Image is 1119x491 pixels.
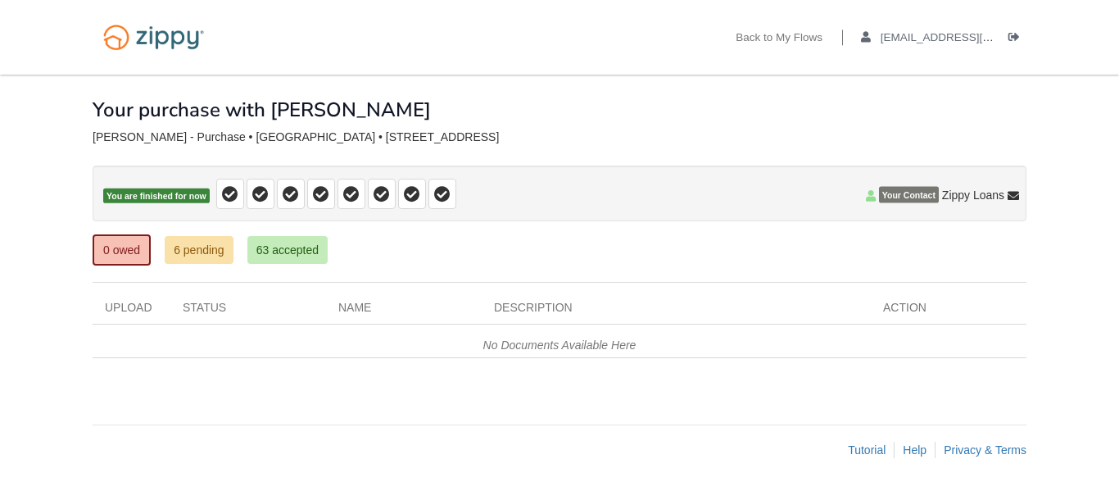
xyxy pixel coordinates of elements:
[482,299,871,324] div: Description
[93,99,431,120] h1: Your purchase with [PERSON_NAME]
[93,16,215,58] img: Logo
[903,443,926,457] a: Help
[848,443,886,457] a: Tutorial
[103,189,210,204] span: You are finished for now
[93,234,151,266] a: 0 owed
[93,299,170,324] div: Upload
[944,443,1026,457] a: Privacy & Terms
[165,236,233,264] a: 6 pending
[881,31,1068,43] span: alxdob65@gmail.com
[247,236,328,264] a: 63 accepted
[871,299,1026,324] div: Action
[93,130,1026,144] div: [PERSON_NAME] - Purchase • [GEOGRAPHIC_DATA] • [STREET_ADDRESS]
[170,299,326,324] div: Status
[1008,31,1026,48] a: Log out
[483,339,637,352] em: No Documents Available Here
[736,31,822,48] a: Back to My Flows
[942,187,1004,203] span: Zippy Loans
[879,187,939,203] span: Your Contact
[326,299,482,324] div: Name
[861,31,1068,48] a: edit profile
